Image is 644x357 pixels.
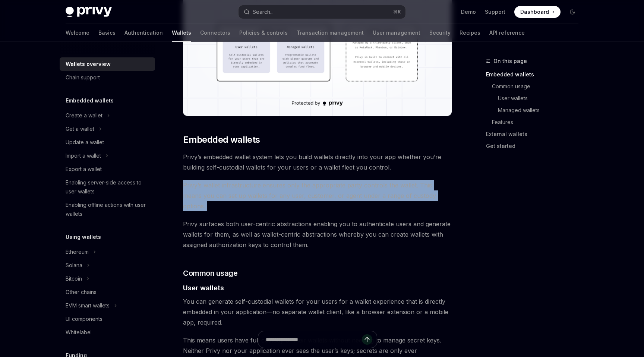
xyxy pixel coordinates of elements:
span: ⌘ K [393,9,401,15]
button: Toggle Get a wallet section [60,122,155,136]
h5: Embedded wallets [66,96,114,105]
a: Embedded wallets [486,69,584,80]
button: Send message [362,334,372,345]
a: Enabling offline actions with user wallets [60,198,155,221]
a: Update a wallet [60,136,155,149]
a: Connectors [200,24,230,42]
div: Chain support [66,73,100,82]
a: Other chains [60,285,155,299]
span: Privy’s wallet infrastructure ensures only the appropriate party controls the wallet. This means ... [183,180,452,211]
a: External wallets [486,128,584,140]
a: Export a wallet [60,162,155,176]
div: Wallets overview [66,60,111,69]
div: EVM smart wallets [66,301,110,310]
a: Policies & controls [239,24,288,42]
button: Toggle dark mode [566,6,578,18]
div: Search... [253,7,274,16]
a: User wallets [486,92,584,104]
a: Transaction management [297,24,364,42]
span: Privy surfaces both user-centric abstractions enabling you to authenticate users and generate wal... [183,219,452,250]
a: Welcome [66,24,89,42]
button: Toggle Create a wallet section [60,109,155,122]
a: API reference [489,24,525,42]
div: Other chains [66,288,97,297]
div: Get a wallet [66,124,94,133]
button: Toggle Import a wallet section [60,149,155,162]
span: Dashboard [520,8,549,16]
div: Whitelabel [66,328,92,337]
button: Open search [239,5,405,19]
a: Managed wallets [486,104,584,116]
div: Bitcoin [66,274,82,283]
span: On this page [493,57,527,66]
a: Authentication [124,24,163,42]
img: dark logo [66,7,112,17]
a: Get started [486,140,584,152]
div: Enabling server-side access to user wallets [66,178,151,196]
h5: Using wallets [66,233,101,241]
a: Basics [98,24,116,42]
a: Demo [461,8,476,16]
button: Toggle Bitcoin section [60,272,155,285]
div: Ethereum [66,247,89,256]
div: Enabling offline actions with user wallets [66,200,151,218]
a: Security [429,24,451,42]
a: Whitelabel [60,326,155,339]
div: Export a wallet [66,165,102,174]
span: Common usage [183,268,237,278]
span: Privy’s embedded wallet system lets you build wallets directly into your app whether you’re build... [183,152,452,173]
span: You can generate self-custodial wallets for your users for a wallet experience that is directly e... [183,296,452,328]
a: UI components [60,312,155,326]
a: Support [485,8,505,16]
a: Features [486,116,584,128]
button: Toggle Solana section [60,259,155,272]
div: Solana [66,261,82,270]
a: Wallets [172,24,191,42]
a: Enabling server-side access to user wallets [60,176,155,198]
a: Wallets overview [60,57,155,71]
span: Embedded wallets [183,134,260,146]
button: Toggle EVM smart wallets section [60,299,155,312]
div: Create a wallet [66,111,102,120]
a: Common usage [486,80,584,92]
a: Recipes [460,24,480,42]
a: Dashboard [514,6,561,18]
button: Toggle Ethereum section [60,245,155,259]
span: User wallets [183,283,224,293]
input: Ask a question... [266,331,362,348]
div: Import a wallet [66,151,101,160]
div: UI components [66,315,102,323]
a: Chain support [60,71,155,84]
a: User management [373,24,420,42]
div: Update a wallet [66,138,104,147]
